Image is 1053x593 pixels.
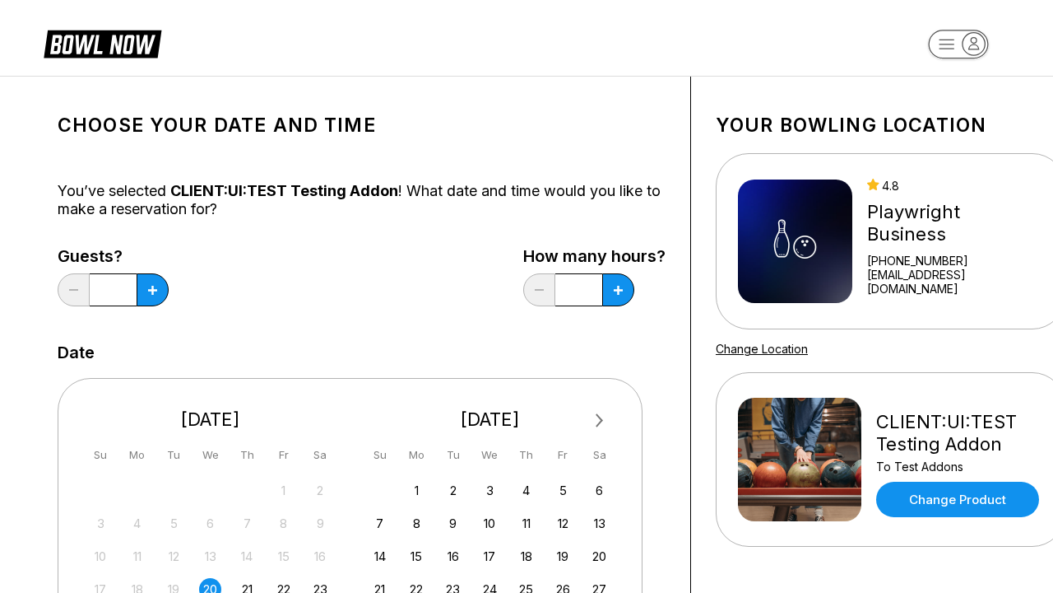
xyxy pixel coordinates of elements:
div: Not available Thursday, August 7th, 2025 [236,512,258,535]
div: Not available Sunday, August 10th, 2025 [90,545,112,567]
div: Choose Friday, September 5th, 2025 [552,479,574,502]
div: [DATE] [83,409,338,431]
div: [PHONE_NUMBER] [867,254,1043,268]
div: Choose Saturday, September 20th, 2025 [588,545,610,567]
div: Choose Friday, September 19th, 2025 [552,545,574,567]
a: [EMAIL_ADDRESS][DOMAIN_NAME] [867,268,1043,296]
div: Tu [163,444,185,466]
img: Playwright Business [738,180,852,303]
div: Choose Wednesday, September 17th, 2025 [479,545,501,567]
label: How many hours? [523,247,666,265]
div: Choose Sunday, September 14th, 2025 [369,545,391,567]
div: Choose Thursday, September 18th, 2025 [515,545,537,567]
div: Not available Tuesday, August 5th, 2025 [163,512,185,535]
label: Date [58,343,95,362]
div: Su [369,444,391,466]
img: CLIENT:UI:TEST Testing Addon [738,398,861,521]
div: Mo [406,444,428,466]
div: Not available Tuesday, August 12th, 2025 [163,545,185,567]
div: Th [515,444,537,466]
a: Change Location [716,342,808,356]
div: Choose Wednesday, September 10th, 2025 [479,512,501,535]
div: Choose Saturday, September 6th, 2025 [588,479,610,502]
span: CLIENT:UI:TEST Testing Addon [170,182,398,199]
div: Choose Thursday, September 4th, 2025 [515,479,537,502]
div: Choose Tuesday, September 9th, 2025 [442,512,464,535]
div: Tu [442,444,464,466]
div: Choose Tuesday, September 16th, 2025 [442,545,464,567]
div: Choose Friday, September 12th, 2025 [552,512,574,535]
div: Choose Monday, September 8th, 2025 [406,512,428,535]
div: Sa [588,444,610,466]
div: We [199,444,221,466]
div: You’ve selected ! What date and time would you like to make a reservation for? [58,182,666,218]
div: Not available Sunday, August 3rd, 2025 [90,512,112,535]
div: Fr [272,444,295,466]
div: Not available Saturday, August 16th, 2025 [309,545,332,567]
div: Choose Thursday, September 11th, 2025 [515,512,537,535]
div: Not available Saturday, August 9th, 2025 [309,512,332,535]
div: Choose Tuesday, September 2nd, 2025 [442,479,464,502]
div: Not available Wednesday, August 13th, 2025 [199,545,221,567]
div: Not available Friday, August 1st, 2025 [272,479,295,502]
div: Playwright Business [867,201,1043,245]
div: Not available Thursday, August 14th, 2025 [236,545,258,567]
div: Choose Wednesday, September 3rd, 2025 [479,479,501,502]
div: Choose Monday, September 15th, 2025 [406,545,428,567]
div: Th [236,444,258,466]
div: Not available Friday, August 15th, 2025 [272,545,295,567]
div: Choose Monday, September 1st, 2025 [406,479,428,502]
div: Not available Monday, August 11th, 2025 [126,545,148,567]
div: CLIENT:UI:TEST Testing Addon [876,411,1043,455]
div: Su [90,444,112,466]
div: Fr [552,444,574,466]
div: Sa [309,444,332,466]
div: We [479,444,501,466]
div: Not available Monday, August 4th, 2025 [126,512,148,535]
div: [DATE] [363,409,618,431]
div: 4.8 [867,179,1043,193]
div: Choose Saturday, September 13th, 2025 [588,512,610,535]
div: To Test Addons [876,460,1043,474]
div: Mo [126,444,148,466]
div: Not available Saturday, August 2nd, 2025 [309,479,332,502]
div: Not available Friday, August 8th, 2025 [272,512,295,535]
h1: Choose your Date and time [58,114,666,137]
div: Choose Sunday, September 7th, 2025 [369,512,391,535]
div: Not available Wednesday, August 6th, 2025 [199,512,221,535]
a: Change Product [876,482,1039,517]
label: Guests? [58,247,169,265]
button: Next Month [587,408,613,434]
